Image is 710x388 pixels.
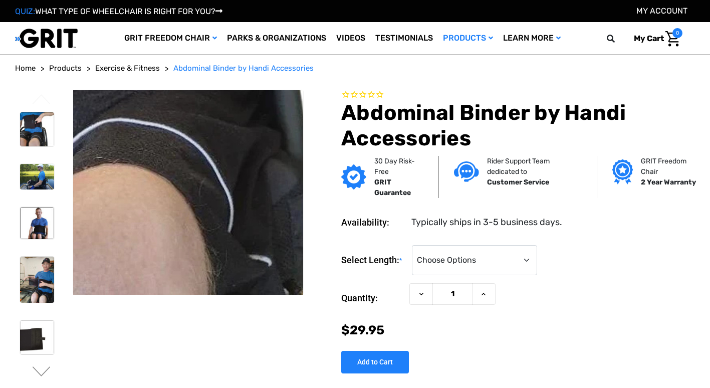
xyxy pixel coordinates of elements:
img: Customer service [454,161,479,182]
a: Parks & Organizations [222,22,331,55]
a: Products [438,22,498,55]
label: Quantity: [341,283,404,313]
strong: Customer Service [487,178,549,186]
input: Search [611,28,626,49]
img: Cart [665,31,680,47]
a: Cart with 0 items [626,28,682,49]
h1: Abdominal Binder by Handi Accessories [341,100,695,151]
img: GRIT Guarantee [341,164,366,189]
span: Abdominal Binder by Handi Accessories [173,64,314,73]
a: Videos [331,22,370,55]
strong: GRIT Guarantee [374,178,411,197]
dt: Availability: [341,216,404,229]
strong: 2 Year Warranty [641,178,696,186]
p: GRIT Freedom Chair [641,156,698,177]
span: QUIZ: [15,7,35,16]
a: GRIT Freedom Chair [119,22,222,55]
a: Account [636,6,687,16]
span: Rated 0.0 out of 5 stars 0 reviews [341,90,695,101]
span: Home [15,64,36,73]
span: Exercise & Fitness [95,64,160,73]
input: Add to Cart [341,351,409,373]
a: Exercise & Fitness [95,63,160,74]
p: 30 Day Risk-Free [374,156,423,177]
img: Abdominal Binder by Handi Accessories [20,320,54,354]
button: Go to slide 2 of 2 [31,94,52,106]
img: Abdominal Binder by Handi Accessories [20,112,54,146]
a: Abdominal Binder by Handi Accessories [173,63,314,74]
img: Abdominal Binder by Handi Accessories [20,207,54,239]
button: Go to slide 2 of 2 [31,366,52,378]
span: My Cart [634,34,664,43]
span: $29.95 [341,323,384,337]
nav: Breadcrumb [15,63,695,74]
span: 0 [672,28,682,38]
img: Grit freedom [612,159,633,184]
a: Learn More [498,22,566,55]
a: Products [49,63,82,74]
p: Rider Support Team dedicated to [487,156,582,177]
a: Testimonials [370,22,438,55]
a: QUIZ:WHAT TYPE OF WHEELCHAIR IS RIGHT FOR YOU? [15,7,222,16]
img: Abdominal Binder by Handi Accessories [20,257,54,302]
label: Select Length: [341,245,407,276]
span: Products [49,64,82,73]
img: Abdominal Binder by Handi Accessories [20,164,54,189]
a: Home [15,63,36,74]
dd: Typically ships in 3-5 business days. [411,216,562,229]
img: GRIT All-Terrain Wheelchair and Mobility Equipment [15,28,78,49]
